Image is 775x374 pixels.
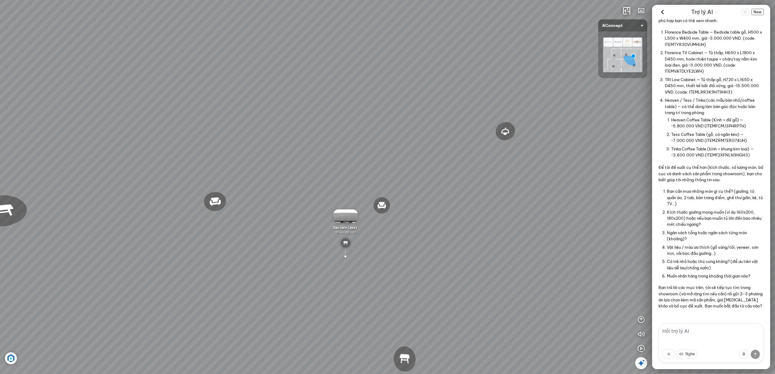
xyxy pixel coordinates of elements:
[667,272,764,280] li: Muốn nhận hàng trong khoảng thời gian nào?
[741,9,749,15] button: Change language
[691,7,718,17] div: AI Guide options
[665,28,764,48] li: Florence Bedside Table — Bedside table gỗ, H500 x L500 x W400 mm, giá ~3.000.000 VND. (code: ITEM...
[751,9,764,15] span: New
[658,284,764,309] p: Bạn trả lời các mục trên, tôi sẽ tiếp tục tìm trong showroom (và mở rộng tìm nếu cần) rồi gửi 2–3...
[603,38,642,72] img: AConcept_CTMHTJT2R6E4.png
[667,228,764,243] li: Ngân sách tổng hoặc ngân sách từng món (khoảng)?
[333,225,358,230] span: Bàn cafe Laxey
[658,164,764,183] p: Để tôi đề xuất cụ thể hơn (kích thước, số lượng món, bố cục và danh sách sản phẩm trong showroom)...
[333,209,358,223] img: B_n_cafe_Laxey_4XGWNAEYRY6G.gif
[665,75,764,96] li: TRI Low Cabinet — Tủ thấp gỗ, H720 x L1650 x D450 mm, thiết kế bất đối xứng, giá ~15.500.000 VND....
[665,96,764,160] li: Heaven / Tess / Tinka (các mẫu bàn nhỏ/coffee table) — có thể dùng làm bàn góc đọc hoặc bàn trang...
[677,349,697,359] button: Nghe
[667,187,764,208] li: Bạn cần mua những món gì cụ thể? (giường, tủ quần áo, 2 tab, bàn trang điểm, ghế thư giãn, kệ, tủ...
[667,243,764,258] li: Vật liệu / màu ưa thích (gỗ sáng/tối, veneer, sơn mịn, vải bọc đầu giường…)
[691,8,713,16] span: Trợ lý AI
[602,19,643,31] span: AConcept
[5,352,17,364] img: Artboard_6_4x_1_F4RHW9YJWHU.jpg
[665,49,764,76] li: Florence TV Cabinet — Tủ thấp, H650 x L1800 x D450 mm, hoàn thiện taupe + chân/tay nắm kim loại đ...
[335,231,356,234] span: 10.500.000 VND
[741,9,749,15] span: VI
[751,9,764,15] button: New Chat
[671,116,764,130] li: Heaven Coffee Table (Kính + đế gỗ) — ~5.800.000 VND (ITEMFCMJ3PHRPTH)
[667,258,764,272] li: Có trẻ nhỏ hoặc thú cưng không? (để ưu tiên vật liệu dễ lau/chống xước)
[671,130,764,145] li: Tess Coffee Table (gỗ, có ngăn kéo) — ~7.000.000 VND (ITEMZRM7ERG74UH)
[671,145,764,159] li: Tinka Coffee Table (kính + khung kim loại) — ~3.600.000 VND (ITEMF2XFNLN9HGH3)
[341,238,350,248] img: table_YREKD739JCN6.svg
[667,208,764,228] li: Kích thước giường mong muốn (ví dụ 160x200, 180x200) hoặc nếu bạn muốn tủ lớn đến bao nhiêu mét c...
